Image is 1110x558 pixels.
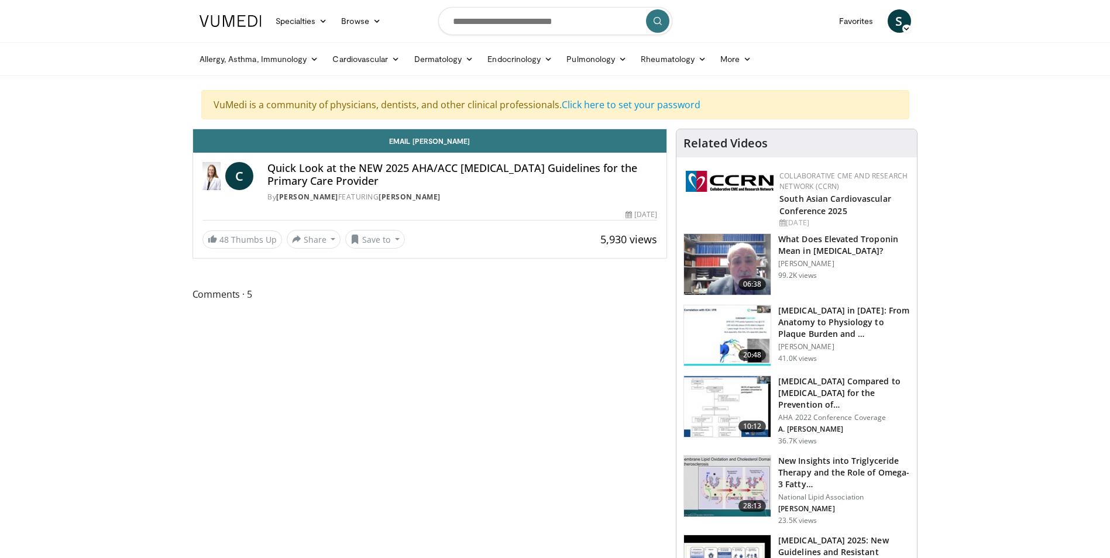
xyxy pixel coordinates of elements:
[345,230,405,249] button: Save to
[779,171,908,191] a: Collaborative CME and Research Network (CCRN)
[559,47,634,71] a: Pulmonology
[684,234,771,295] img: 98daf78a-1d22-4ebe-927e-10afe95ffd94.150x105_q85_crop-smart_upscale.jpg
[684,456,771,516] img: 45ea033d-f728-4586-a1ce-38957b05c09e.150x105_q85_crop-smart_upscale.jpg
[778,259,910,268] p: [PERSON_NAME]
[683,376,910,446] a: 10:12 [MEDICAL_DATA] Compared to [MEDICAL_DATA] for the Prevention of… AHA 2022 Conference Covera...
[686,171,774,192] img: a04ee3ba-8487-4636-b0fb-5e8d268f3737.png.150x105_q85_autocrop_double_scale_upscale_version-0.2.png
[287,230,341,249] button: Share
[480,47,559,71] a: Endocrinology
[713,47,758,71] a: More
[778,516,817,525] p: 23.5K views
[778,455,910,490] h3: New Insights into Triglyceride Therapy and the Role of Omega-3 Fatty…
[778,354,817,363] p: 41.0K views
[334,9,388,33] a: Browse
[738,278,767,290] span: 06:38
[193,47,326,71] a: Allergy, Asthma, Immunology
[738,500,767,512] span: 28:13
[778,305,910,340] h3: [MEDICAL_DATA] in [DATE]: From Anatomy to Physiology to Plaque Burden and …
[219,234,229,245] span: 48
[225,162,253,190] a: C
[193,129,667,153] a: Email [PERSON_NAME]
[778,342,910,352] p: [PERSON_NAME]
[738,349,767,361] span: 20:48
[778,504,910,514] p: [PERSON_NAME]
[193,287,668,302] span: Comments 5
[778,492,910,502] p: National Lipid Association
[267,192,657,202] div: By FEATURING
[438,7,672,35] input: Search topics, interventions
[684,305,771,366] img: 823da73b-7a00-425d-bb7f-45c8b03b10c3.150x105_q85_crop-smart_upscale.jpg
[200,15,262,27] img: VuMedi Logo
[600,232,657,246] span: 5,930 views
[201,90,909,119] div: VuMedi is a community of physicians, dentists, and other clinical professionals.
[379,192,441,202] a: [PERSON_NAME]
[202,162,221,190] img: Dr. Catherine P. Benziger
[267,162,657,187] h4: Quick Look at the NEW 2025 AHA/ACC [MEDICAL_DATA] Guidelines for the Primary Care Provider
[683,136,768,150] h4: Related Videos
[683,233,910,295] a: 06:38 What Does Elevated Troponin Mean in [MEDICAL_DATA]? [PERSON_NAME] 99.2K views
[562,98,700,111] a: Click here to set your password
[779,218,908,228] div: [DATE]
[778,376,910,411] h3: [MEDICAL_DATA] Compared to [MEDICAL_DATA] for the Prevention of…
[683,455,910,525] a: 28:13 New Insights into Triglyceride Therapy and the Role of Omega-3 Fatty… National Lipid Associ...
[684,376,771,437] img: 7c0f9b53-1609-4588-8498-7cac8464d722.150x105_q85_crop-smart_upscale.jpg
[778,233,910,257] h3: What Does Elevated Troponin Mean in [MEDICAL_DATA]?
[626,209,657,220] div: [DATE]
[779,193,891,216] a: South Asian Cardiovascular Conference 2025
[276,192,338,202] a: [PERSON_NAME]
[407,47,481,71] a: Dermatology
[832,9,881,33] a: Favorites
[683,305,910,367] a: 20:48 [MEDICAL_DATA] in [DATE]: From Anatomy to Physiology to Plaque Burden and … [PERSON_NAME] 4...
[634,47,713,71] a: Rheumatology
[778,413,910,422] p: AHA 2022 Conference Coverage
[738,421,767,432] span: 10:12
[202,230,282,249] a: 48 Thumbs Up
[325,47,407,71] a: Cardiovascular
[778,436,817,446] p: 36.7K views
[778,425,910,434] p: A. [PERSON_NAME]
[778,271,817,280] p: 99.2K views
[269,9,335,33] a: Specialties
[888,9,911,33] a: S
